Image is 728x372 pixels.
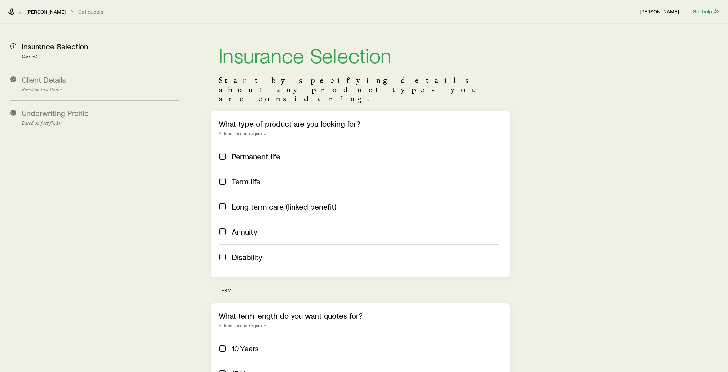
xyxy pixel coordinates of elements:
[219,203,226,210] input: Long term care (linked benefit)
[78,9,104,15] button: Get quotes
[232,177,260,186] span: Term life
[692,8,720,15] button: Get help
[232,344,259,353] span: 10 Years
[219,119,502,128] p: What type of product are you looking for?
[639,8,687,16] button: [PERSON_NAME]
[232,202,336,211] span: Long term care (linked benefit)
[219,288,509,293] p: term
[22,42,88,51] span: Insurance Selection
[22,75,66,84] span: Client Details
[10,43,16,49] span: 1
[219,345,226,352] input: 10 Years
[232,227,257,236] span: Annuity
[219,76,502,103] p: Start by specifying details about any product types you are considering.
[219,254,226,260] input: Disability
[232,152,280,161] span: Permanent life
[22,121,179,126] p: Based on fact finder
[22,108,89,118] span: Underwriting Profile
[219,311,502,320] p: What term length do you want quotes for?
[219,131,502,136] div: At least one is required
[219,228,226,235] input: Annuity
[26,9,66,15] a: [PERSON_NAME]
[219,153,226,160] input: Permanent life
[22,87,179,93] p: Based on fact finder
[640,8,687,15] p: [PERSON_NAME]
[232,252,262,262] span: Disability
[219,323,502,328] div: At least one is required
[22,54,179,59] p: Current
[219,178,226,185] input: Term life
[219,44,502,65] h1: Insurance Selection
